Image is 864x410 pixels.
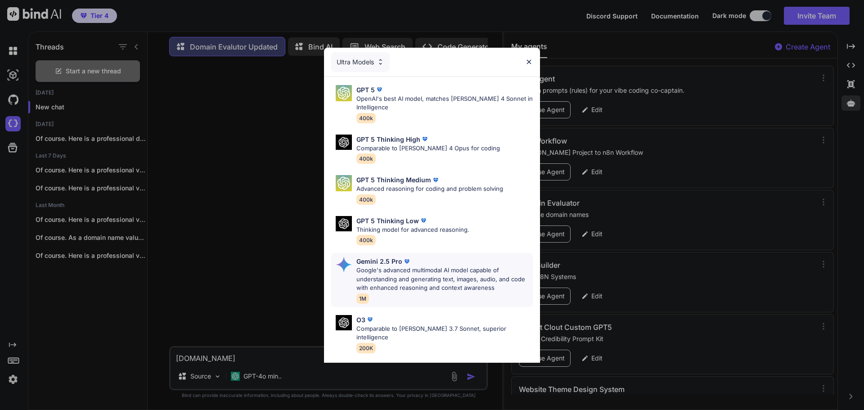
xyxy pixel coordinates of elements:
span: 400k [356,113,376,123]
img: premium [420,135,429,144]
img: Pick Models [336,216,352,232]
p: GPT 5 Thinking High [356,135,420,144]
img: Pick Models [336,257,352,273]
div: Ultra Models [331,52,390,72]
img: Pick Models [336,175,352,191]
img: Pick Models [377,58,384,66]
span: 1M [356,293,369,304]
p: O3 [356,315,365,324]
p: GPT 5 Thinking Low [356,216,419,225]
span: 400k [356,153,376,164]
p: Advanced reasoning for coding and problem solving [356,185,503,194]
img: premium [365,315,374,324]
span: 200K [356,343,376,353]
span: 400k [356,194,376,205]
img: close [525,58,533,66]
img: premium [375,85,384,94]
img: premium [431,176,440,185]
p: GPT 5 [356,85,375,95]
img: premium [419,216,428,225]
img: Pick Models [336,85,352,101]
p: GPT 5 Thinking Medium [356,175,431,185]
p: Thinking model for advanced reasoning. [356,225,469,234]
img: premium [402,257,411,266]
img: Pick Models [336,315,352,331]
p: Gemini 2.5 Pro [356,257,402,266]
p: Google's advanced multimodal AI model capable of understanding and generating text, images, audio... [356,266,533,293]
p: Comparable to [PERSON_NAME] 4 Opus for coding [356,144,500,153]
p: OpenAI's best AI model, matches [PERSON_NAME] 4 Sonnet in Intelligence [356,95,533,112]
img: Pick Models [336,135,352,150]
span: 400k [356,235,376,245]
p: Comparable to [PERSON_NAME] 3.7 Sonnet, superior intelligence [356,324,533,342]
